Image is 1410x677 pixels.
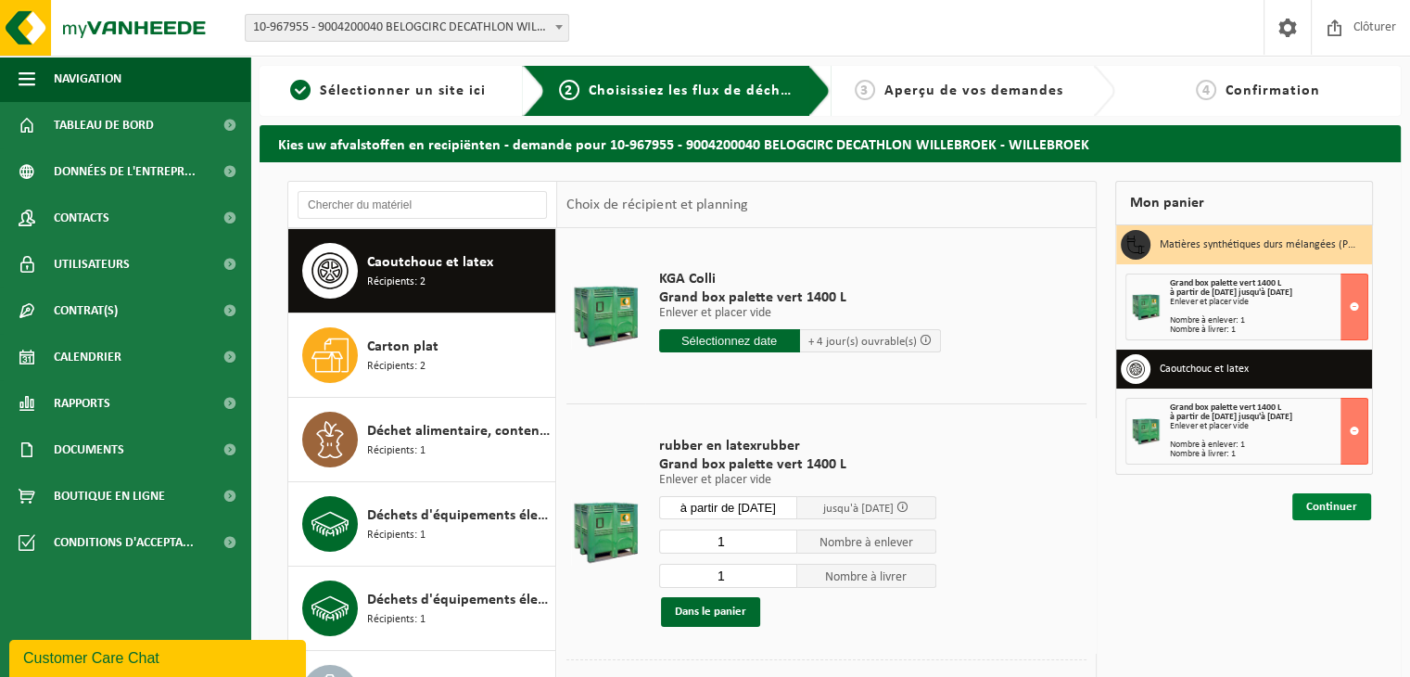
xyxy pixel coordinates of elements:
span: Récipients: 1 [367,442,426,460]
strong: à partir de [DATE] jusqu'à [DATE] [1170,412,1292,422]
span: Récipients: 1 [367,527,426,544]
h2: Kies uw afvalstoffen en recipiënten - demande pour 10-967955 - 9004200040 BELOGCIRC DECATHLON WIL... [260,125,1401,161]
strong: à partir de [DATE] jusqu'à [DATE] [1170,287,1292,298]
span: Grand box palette vert 1400 L [1170,402,1281,413]
span: 10-967955 - 9004200040 BELOGCIRC DECATHLON WILLEBROEK - WILLEBROEK [245,14,569,42]
span: Carton plat [367,336,438,358]
span: Récipients: 1 [367,611,426,629]
span: Récipients: 2 [367,274,426,291]
div: Nombre à enlever: 1 [1170,316,1367,326]
div: Enlever et placer vide [1170,422,1367,431]
span: Documents [54,427,124,473]
span: Confirmation [1226,83,1320,98]
span: Utilisateurs [54,241,130,287]
span: Rapports [54,380,110,427]
h3: Matières synthétiques durs mélangées (PE, PP et PVC), recyclables (industriel) [1160,230,1358,260]
div: Nombre à enlever: 1 [1170,441,1367,450]
span: Déchets d'équipements électriques et électroniques - produits blancs (ménagers) [367,505,551,527]
span: Contrat(s) [54,287,118,334]
button: Déchets d'équipements électriques et électroniques - produits blancs (ménagers) Récipients: 1 [288,482,556,567]
span: Données de l'entrepr... [54,148,196,195]
input: Sélectionnez date [659,496,798,519]
button: Carton plat Récipients: 2 [288,313,556,398]
span: rubber en latexrubber [659,437,936,455]
div: Nombre à livrer: 1 [1170,450,1367,459]
input: Sélectionnez date [659,329,800,352]
span: Conditions d'accepta... [54,519,194,566]
span: KGA Colli [659,270,941,288]
span: Navigation [54,56,121,102]
span: 4 [1196,80,1216,100]
a: 1Sélectionner un site ici [269,80,508,102]
h3: Caoutchouc et latex [1160,354,1249,384]
div: Mon panier [1115,181,1373,225]
span: Caoutchouc et latex [367,251,493,274]
span: Calendrier [54,334,121,380]
div: Choix de récipient et planning [557,182,756,228]
p: Enlever et placer vide [659,474,936,487]
span: Aperçu de vos demandes [884,83,1063,98]
span: Sélectionner un site ici [320,83,486,98]
span: Grand box palette vert 1400 L [659,288,941,307]
span: Nombre à enlever [797,530,936,554]
input: Chercher du matériel [298,191,547,219]
span: 2 [559,80,579,100]
span: Boutique en ligne [54,473,165,519]
span: Grand box palette vert 1400 L [659,455,936,474]
p: Enlever et placer vide [659,307,941,320]
div: Enlever et placer vide [1170,298,1367,307]
button: Déchets d'équipements électriques et électroniques - Sans tubes cathodiques Récipients: 1 [288,567,556,651]
span: 1 [290,80,311,100]
span: jusqu'à [DATE] [823,503,894,515]
span: Grand box palette vert 1400 L [1170,278,1281,288]
span: Nombre à livrer [797,564,936,588]
button: Déchet alimentaire, contenant des produits d'origine animale, non emballé, catégorie 3 Récipients: 1 [288,398,556,482]
span: Tableau de bord [54,102,154,148]
span: Contacts [54,195,109,241]
span: Déchets d'équipements électriques et électroniques - Sans tubes cathodiques [367,589,551,611]
span: Récipients: 2 [367,358,426,376]
div: Nombre à livrer: 1 [1170,326,1367,335]
span: 3 [855,80,875,100]
span: Choisissiez les flux de déchets et récipients [589,83,897,98]
button: Dans le panier [661,597,760,627]
button: Caoutchouc et latex Récipients: 2 [288,229,556,313]
span: + 4 jour(s) ouvrable(s) [808,336,917,348]
span: 10-967955 - 9004200040 BELOGCIRC DECATHLON WILLEBROEK - WILLEBROEK [246,15,568,41]
iframe: chat widget [9,636,310,677]
span: Déchet alimentaire, contenant des produits d'origine animale, non emballé, catégorie 3 [367,420,551,442]
a: Continuer [1292,493,1371,520]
